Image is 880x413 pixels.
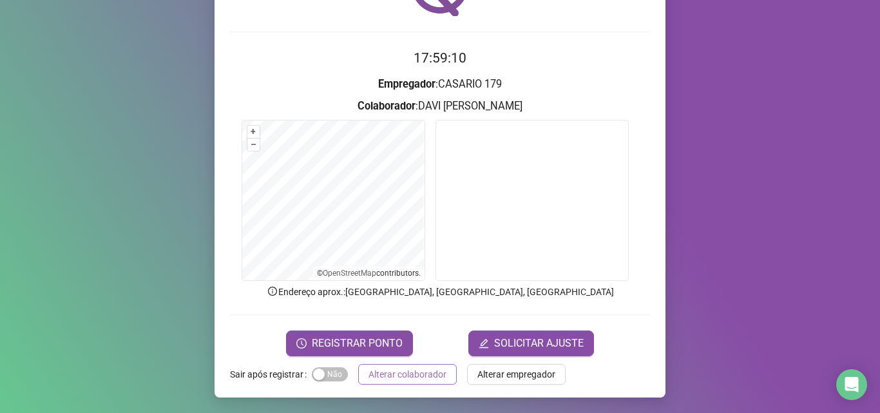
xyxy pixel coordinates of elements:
[230,364,312,385] label: Sair após registrar
[368,367,446,381] span: Alterar colaborador
[323,269,376,278] a: OpenStreetMap
[479,338,489,349] span: edit
[286,331,413,356] button: REGISTRAR PONTO
[358,100,416,112] strong: Colaborador
[312,336,403,351] span: REGISTRAR PONTO
[358,364,457,385] button: Alterar colaborador
[230,98,650,115] h3: : DAVI [PERSON_NAME]
[414,50,466,66] time: 17:59:10
[477,367,555,381] span: Alterar empregador
[296,338,307,349] span: clock-circle
[230,76,650,93] h3: : CASARIO 179
[247,139,260,151] button: –
[494,336,584,351] span: SOLICITAR AJUSTE
[836,369,867,400] div: Open Intercom Messenger
[247,126,260,138] button: +
[468,331,594,356] button: editSOLICITAR AJUSTE
[467,364,566,385] button: Alterar empregador
[230,285,650,299] p: Endereço aprox. : [GEOGRAPHIC_DATA], [GEOGRAPHIC_DATA], [GEOGRAPHIC_DATA]
[378,78,435,90] strong: Empregador
[267,285,278,297] span: info-circle
[317,269,421,278] li: © contributors.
